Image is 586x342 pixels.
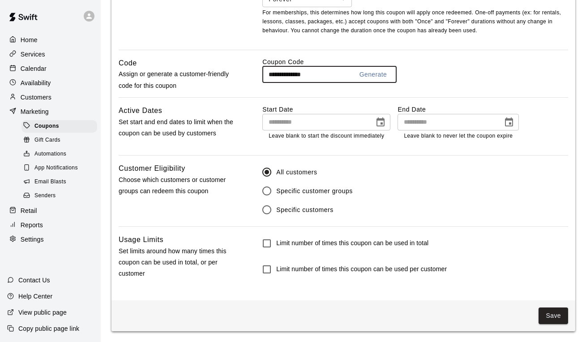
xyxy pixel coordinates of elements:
[21,64,47,73] p: Calendar
[21,235,44,244] p: Settings
[398,105,519,114] label: End Date
[276,238,428,248] h6: Limit number of times this coupon can be used in total
[7,233,94,246] a: Settings
[262,105,390,114] label: Start Date
[7,105,94,118] a: Marketing
[21,35,38,44] p: Home
[404,132,513,141] p: Leave blank to never let the coupon expire
[21,133,101,147] a: Gift Cards
[21,161,101,175] a: App Notifications
[21,206,37,215] p: Retail
[34,150,66,159] span: Automations
[276,186,353,196] span: Specific customer groups
[119,117,235,139] p: Set start and end dates to limit when the coupon can be used by customers
[119,246,235,280] p: Set limits around how many times this coupon can be used in total, or per customer
[21,78,51,87] p: Availability
[262,9,568,35] p: For memberships, this determines how long this coupon will apply once redeemed. One-off payments ...
[21,148,97,160] div: Automations
[7,204,94,217] a: Retail
[34,122,59,131] span: Coupons
[18,292,52,301] p: Help Center
[119,69,235,91] p: Assign or generate a customer-friendly code for this coupon
[7,33,94,47] a: Home
[21,50,45,59] p: Services
[276,168,317,177] span: All customers
[372,113,389,131] button: Choose date
[21,134,97,147] div: Gift Cards
[34,164,78,173] span: App Notifications
[276,264,447,274] h6: Limit number of times this coupon can be used per customer
[21,176,97,188] div: Email Blasts
[21,93,51,102] p: Customers
[269,132,384,141] p: Leave blank to start the discount immediately
[21,221,43,229] p: Reports
[500,113,518,131] button: Choose date
[119,174,235,197] p: Choose which customers or customer groups can redeem this coupon
[119,163,185,174] h6: Customer Eligibility
[18,276,50,285] p: Contact Us
[7,218,94,232] a: Reports
[262,57,568,66] label: Coupon Code
[18,308,67,317] p: View public page
[18,324,79,333] p: Copy public page link
[21,162,97,174] div: App Notifications
[539,307,568,324] button: Save
[7,91,94,104] a: Customers
[21,147,101,161] a: Automations
[7,76,94,90] a: Availability
[7,48,94,61] a: Services
[21,190,97,202] div: Senders
[34,136,60,145] span: Gift Cards
[276,205,334,215] span: Specific customers
[119,105,163,117] h6: Active Dates
[21,189,101,203] a: Senders
[7,62,94,75] a: Calendar
[21,107,49,116] p: Marketing
[21,119,101,133] a: Coupons
[119,234,163,246] h6: Usage Limits
[21,120,97,133] div: Coupons
[356,66,391,83] button: Generate
[34,191,56,200] span: Senders
[21,175,101,189] a: Email Blasts
[34,177,66,186] span: Email Blasts
[119,57,137,69] h6: Code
